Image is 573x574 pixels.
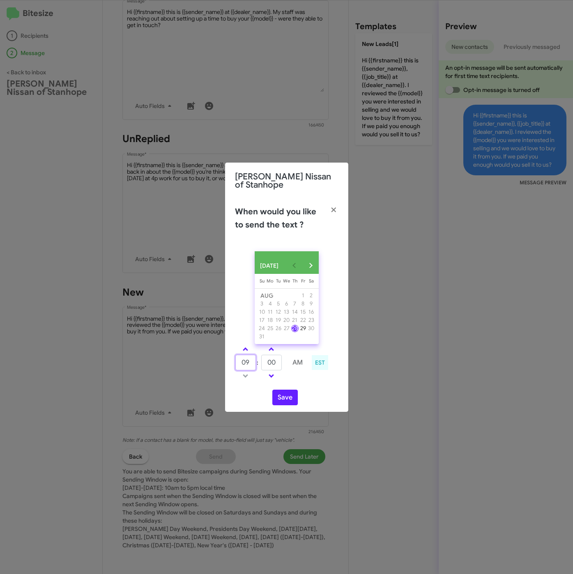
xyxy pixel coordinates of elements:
input: HH [235,355,256,370]
button: August 8, 2025 [299,300,307,308]
span: Th [292,278,297,284]
button: August 29, 2025 [299,324,307,333]
button: August 28, 2025 [291,324,299,333]
button: August 13, 2025 [283,308,291,316]
button: August 6, 2025 [283,300,291,308]
button: August 31, 2025 [258,333,266,341]
button: August 15, 2025 [299,308,307,316]
div: 7 [291,300,299,308]
div: 17 [258,317,266,324]
span: We [283,278,290,284]
div: 10 [258,308,266,316]
div: 31 [258,333,266,340]
div: 2 [308,292,315,299]
div: 18 [267,317,274,324]
div: 28 [291,325,299,332]
div: 6 [283,300,290,308]
div: 14 [291,308,299,316]
button: August 9, 2025 [307,300,315,308]
div: 24 [258,325,266,332]
button: August 14, 2025 [291,308,299,316]
div: 1 [299,292,307,299]
button: AM [287,355,308,370]
button: August 2, 2025 [307,292,315,300]
td: : [256,354,261,371]
button: August 3, 2025 [258,300,266,308]
div: 4 [267,300,274,308]
div: 26 [275,325,282,332]
button: August 19, 2025 [274,316,283,324]
div: 27 [283,325,290,332]
button: August 1, 2025 [299,292,307,300]
button: August 18, 2025 [266,316,274,324]
button: August 23, 2025 [307,316,315,324]
button: Next month [303,257,319,274]
button: August 30, 2025 [307,324,315,333]
button: Save [272,390,298,405]
button: August 10, 2025 [258,308,266,316]
div: 23 [308,317,315,324]
button: August 22, 2025 [299,316,307,324]
div: 20 [283,317,290,324]
button: Previous month [286,257,303,274]
div: 19 [275,317,282,324]
div: EST [312,355,328,370]
div: 9 [308,300,315,308]
button: August 25, 2025 [266,324,274,333]
button: Choose month and year [254,257,286,274]
button: August 21, 2025 [291,316,299,324]
button: August 20, 2025 [283,316,291,324]
td: AUG [258,292,299,300]
button: August 17, 2025 [258,316,266,324]
button: August 27, 2025 [283,324,291,333]
button: August 26, 2025 [274,324,283,333]
div: 8 [299,300,307,308]
div: 25 [267,325,274,332]
button: August 4, 2025 [266,300,274,308]
button: August 11, 2025 [266,308,274,316]
div: 16 [308,308,315,316]
button: August 16, 2025 [307,308,315,316]
div: 13 [283,308,290,316]
button: August 7, 2025 [291,300,299,308]
span: Su [260,278,265,284]
span: Fr [301,278,305,284]
div: 12 [275,308,282,316]
div: 21 [291,317,299,324]
button: August 24, 2025 [258,324,266,333]
button: August 5, 2025 [274,300,283,308]
span: Sa [309,278,314,284]
div: 22 [299,317,307,324]
div: 3 [258,300,266,308]
input: MM [261,355,282,370]
div: 15 [299,308,307,316]
span: Mo [267,278,274,284]
span: [DATE] [260,258,278,273]
button: August 12, 2025 [274,308,283,316]
div: 5 [275,300,282,308]
span: Tu [276,278,281,284]
h2: When would you like to send the text ? [235,205,323,232]
div: [PERSON_NAME] Nissan of Stanhope [225,163,348,199]
div: 30 [308,325,315,332]
div: 29 [299,325,307,332]
div: 11 [267,308,274,316]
